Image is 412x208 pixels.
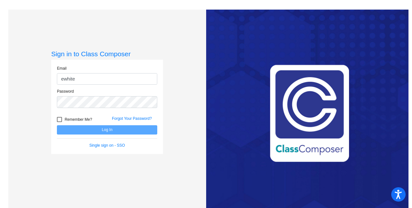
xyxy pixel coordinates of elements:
[51,50,163,58] h3: Sign in to Class Composer
[57,65,66,71] label: Email
[65,116,92,123] span: Remember Me?
[57,125,157,135] button: Log In
[57,89,74,94] label: Password
[112,116,152,121] a: Forgot Your Password?
[89,143,125,148] a: Single sign on - SSO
